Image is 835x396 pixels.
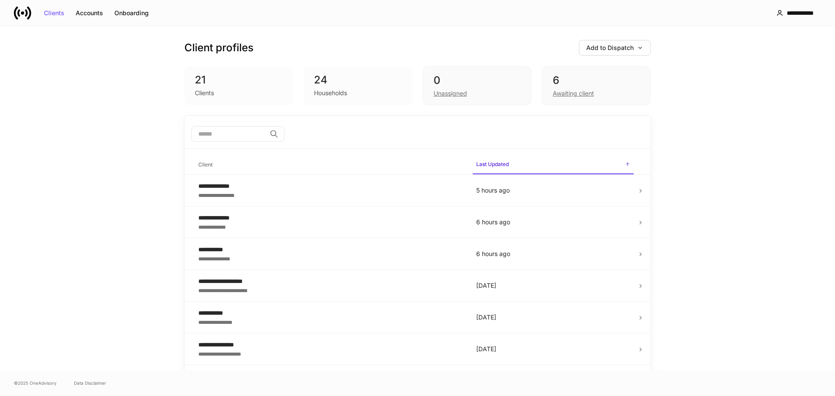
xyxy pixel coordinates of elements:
[76,10,103,16] div: Accounts
[542,66,651,105] div: 6Awaiting client
[423,66,531,105] div: 0Unassigned
[44,10,64,16] div: Clients
[184,41,254,55] h3: Client profiles
[195,73,283,87] div: 21
[195,156,466,174] span: Client
[314,73,402,87] div: 24
[109,6,154,20] button: Onboarding
[476,186,630,195] p: 5 hours ago
[74,379,106,386] a: Data Disclaimer
[553,89,594,98] div: Awaiting client
[70,6,109,20] button: Accounts
[38,6,70,20] button: Clients
[114,10,149,16] div: Onboarding
[195,89,214,97] div: Clients
[476,313,630,322] p: [DATE]
[579,40,651,56] button: Add to Dispatch
[14,379,57,386] span: © 2025 OneAdvisory
[434,73,521,87] div: 0
[314,89,347,97] div: Households
[586,45,643,51] div: Add to Dispatch
[476,281,630,290] p: [DATE]
[553,73,640,87] div: 6
[476,218,630,226] p: 6 hours ago
[473,156,634,174] span: Last Updated
[476,250,630,258] p: 6 hours ago
[476,345,630,353] p: [DATE]
[434,89,467,98] div: Unassigned
[198,160,213,169] h6: Client
[476,160,509,168] h6: Last Updated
